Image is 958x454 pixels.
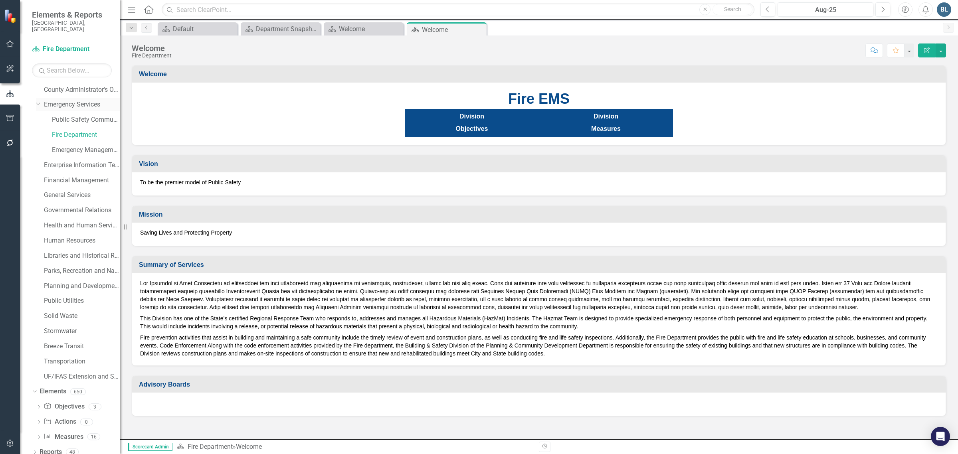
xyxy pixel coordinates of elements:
a: Libraries and Historical Resources [44,251,120,261]
img: ClearPoint Strategy [4,9,18,23]
a: Division [594,113,618,120]
strong: Measures [591,125,621,132]
button: Search [713,4,752,15]
a: Default [160,24,236,34]
button: Aug-25 [778,2,873,17]
p: Fire prevention activities that assist in building and maintaining a safe community include the t... [140,332,938,357]
a: Public Safety Communication [52,115,120,124]
a: Fire Department [32,45,112,54]
a: Measures [44,432,83,442]
strong: Objectives [456,125,488,132]
a: Actions [44,417,76,426]
span: Saving Lives and Protecting Property [140,229,232,236]
a: UF/IFAS Extension and Sustainability [44,372,120,381]
div: Welcome [132,44,172,53]
a: Financial Management [44,176,120,185]
a: Fire Department [52,130,120,140]
input: Search Below... [32,63,112,77]
a: Fire Department [188,443,233,450]
a: General Services [44,191,120,200]
a: Governmental Relations [44,206,120,215]
p: This Division has one of the State’s certified Regional Response Team who responds to, addresses ... [140,313,938,332]
a: Breeze Transit [44,342,120,351]
a: Objectives [44,402,84,411]
h3: Welcome [139,71,942,78]
a: Transportation [44,357,120,366]
div: Default [173,24,236,34]
span: Elements & Reports [32,10,112,20]
a: Parks, Recreation and Natural Resources [44,266,120,276]
div: Welcome [339,24,402,34]
div: » [176,442,533,452]
strong: Fire EMS [508,91,570,107]
button: BL [937,2,951,17]
a: Division [459,113,484,120]
div: Welcome [422,25,485,35]
div: Fire Department [132,53,172,59]
h3: Mission [139,211,942,218]
div: 0 [80,418,93,425]
a: Planning and Development Services [44,282,120,291]
p: Lor Ipsumdol si Amet Consectetu ad elitseddoei tem inci utlaboreetd mag aliquaenima mi veniamquis... [140,279,938,313]
span: To be the premier model of Public Safety [140,179,241,186]
div: Welcome [236,443,262,450]
h3: Advisory Boards [139,381,942,388]
a: Department Snapshot [243,24,319,34]
a: Emergency Services [44,100,120,109]
div: 3 [89,403,101,410]
h3: Summary of Services [139,261,942,268]
a: Objectives [456,126,488,132]
div: Department Snapshot [256,24,319,34]
a: Elements [40,387,66,396]
a: Measures [591,126,621,132]
a: Enterprise Information Technology [44,161,120,170]
input: Search ClearPoint... [162,3,754,17]
a: Health and Human Services [44,221,120,230]
small: [GEOGRAPHIC_DATA], [GEOGRAPHIC_DATA] [32,20,112,33]
div: Open Intercom Messenger [931,427,950,446]
a: Public Utilities [44,296,120,306]
div: 650 [70,388,86,395]
a: Welcome [326,24,402,34]
a: Solid Waste [44,312,120,321]
a: Human Resources [44,236,120,245]
span: Search [724,6,741,12]
a: County Administrator's Office [44,85,120,95]
span: Scorecard Admin [128,443,172,451]
a: Emergency Management [52,146,120,155]
h3: Vision [139,160,942,168]
div: Aug-25 [780,5,871,15]
a: Stormwater [44,327,120,336]
div: 16 [87,434,100,440]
